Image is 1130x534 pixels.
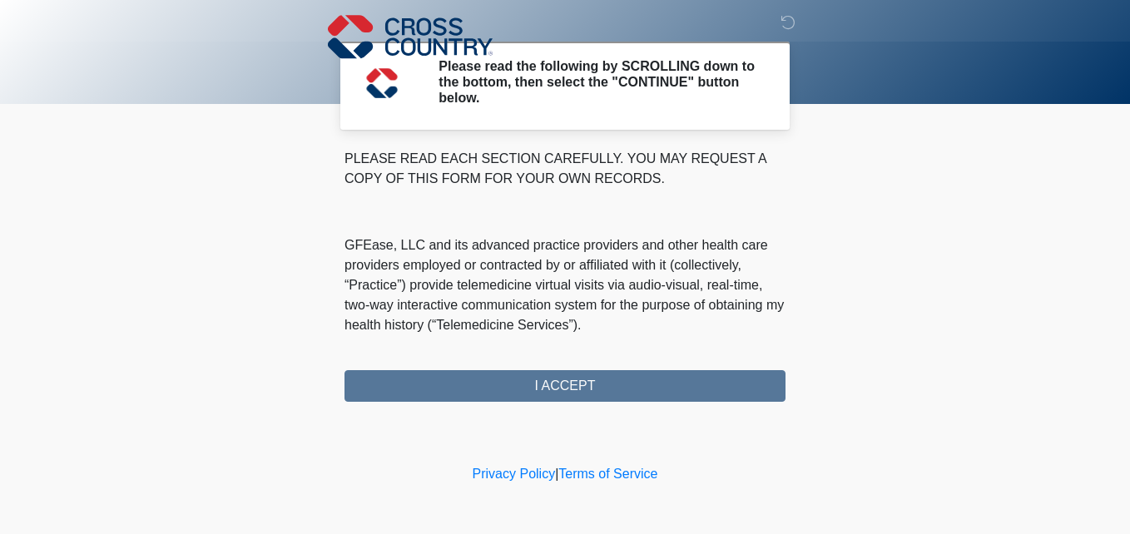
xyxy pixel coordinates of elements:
[344,349,786,528] p: I, the undersigned, consent to receive care and treatments via Telemedicine Services by Practice ...
[344,149,786,189] p: PLEASE READ EACH SECTION CAREFULLY. YOU MAY REQUEST A COPY OF THIS FORM FOR YOUR OWN RECORDS.
[558,467,657,481] a: Terms of Service
[439,58,761,106] h2: Please read the following by SCROLLING down to the bottom, then select the "CONTINUE" button below.
[357,58,407,108] img: Agent Avatar
[328,12,493,61] img: Cross Country Logo
[555,467,558,481] a: |
[344,235,786,335] p: GFEase, LLC and its advanced practice providers and other health care providers employed or contr...
[473,467,556,481] a: Privacy Policy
